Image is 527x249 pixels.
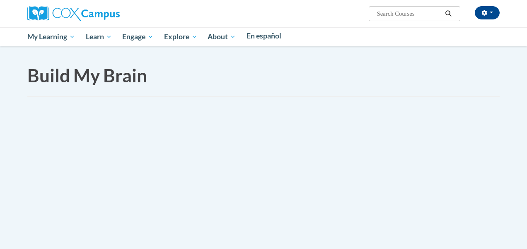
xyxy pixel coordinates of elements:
a: Cox Campus [27,10,120,17]
i:  [445,11,452,17]
a: Learn [80,27,117,46]
a: About [203,27,242,46]
span: Engage [122,32,153,42]
input: Search Courses [376,9,442,19]
a: Engage [117,27,159,46]
span: Build My Brain [27,65,147,86]
span: About [208,32,236,42]
button: Account Settings [475,6,500,19]
a: En español [241,27,287,45]
button: Search [442,9,455,19]
div: Main menu [21,27,506,46]
a: Explore [159,27,203,46]
img: Cox Campus [27,6,120,21]
span: En español [247,31,281,40]
a: My Learning [22,27,80,46]
span: Learn [86,32,112,42]
span: Explore [164,32,197,42]
span: My Learning [27,32,75,42]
